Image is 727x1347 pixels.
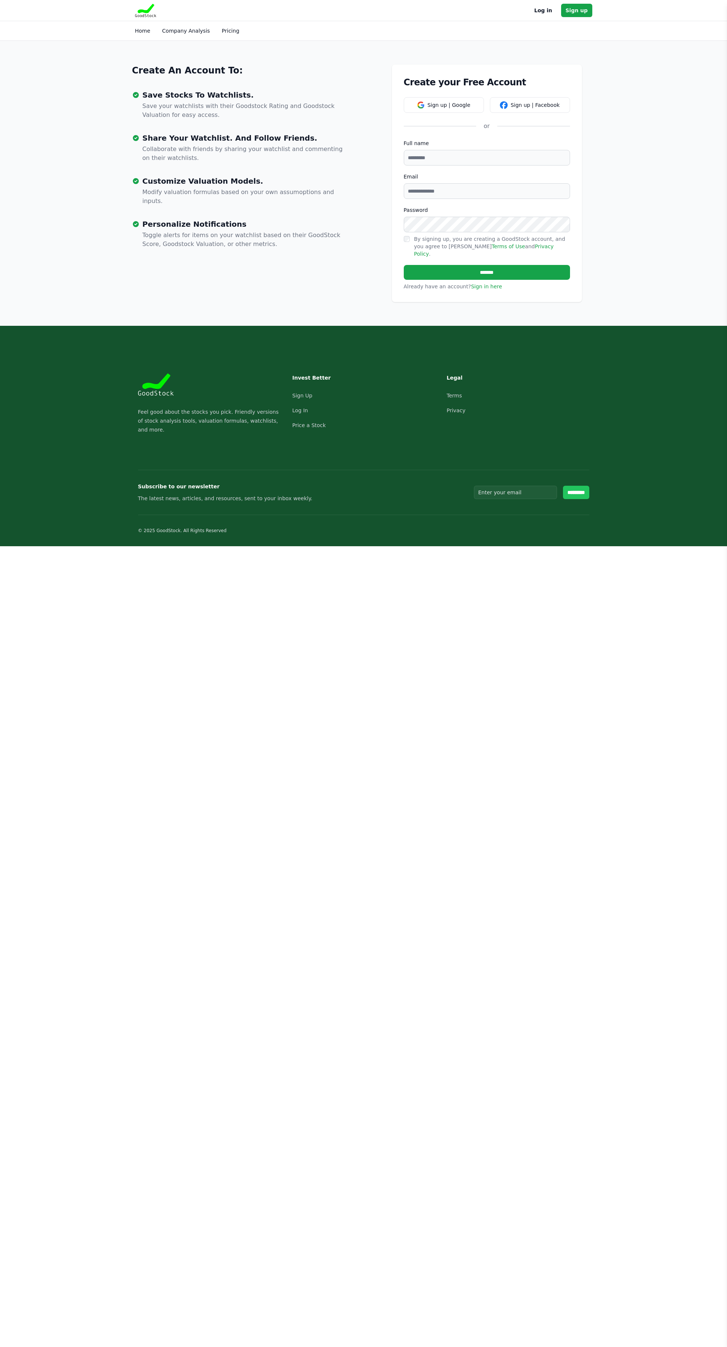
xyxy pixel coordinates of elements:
[292,393,312,399] a: Sign Up
[132,65,243,76] a: Create An Account To:
[404,76,570,88] h1: Create your Free Account
[490,97,570,113] button: Sign up | Facebook
[561,4,592,17] a: Sign up
[143,91,349,99] h3: Save Stocks To Watchlists.
[138,494,312,503] p: The latest news, articles, and resources, sent to your inbox weekly.
[143,188,349,206] p: Modify valuation formulas based on your own assumoptions and inputs.
[534,6,552,15] a: Log in
[404,206,570,214] label: Password
[492,243,525,249] a: Terms of Use
[162,28,210,34] a: Company Analysis
[447,373,512,382] h3: Legal
[143,134,349,142] h3: Share Your Watchlist. And Follow Friends.
[292,373,358,382] h3: Invest Better
[292,422,326,428] a: Price a Stock
[471,284,502,289] a: Sign in here
[404,97,484,113] button: Sign up | Google
[292,407,308,413] a: Log In
[143,220,349,228] h3: Personalize Notifications
[222,28,239,34] a: Pricing
[476,122,497,131] div: or
[138,482,312,491] h3: Subscribe to our newsletter
[414,236,565,257] label: By signing up, you are creating a GoodStock account, and you agree to [PERSON_NAME] and .
[143,231,349,249] p: Toggle alerts for items on your watchlist based on their GoodStock Score, Goodstock Valuation, or...
[143,177,349,185] h3: Customize Valuation Models.
[447,407,466,413] a: Privacy
[138,373,174,396] img: Goodstock Logo
[143,102,349,119] p: Save your watchlists with their Goodstock Rating and Goodstock Valuation for easy access.
[135,4,157,17] img: Goodstock Logo
[404,283,570,290] p: Already have an account?
[138,527,227,534] p: © 2025 GoodStock. All Rights Reserved
[143,145,349,163] p: Collaborate with friends by sharing your watchlist and commenting on their watchlists.
[135,28,150,34] a: Home
[404,173,570,180] label: Email
[138,407,281,434] p: Feel good about the stocks you pick. Friendly versions of stock analysis tools, valuation formula...
[404,140,570,147] label: Full name
[474,486,557,499] input: Enter your email
[447,393,462,399] a: Terms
